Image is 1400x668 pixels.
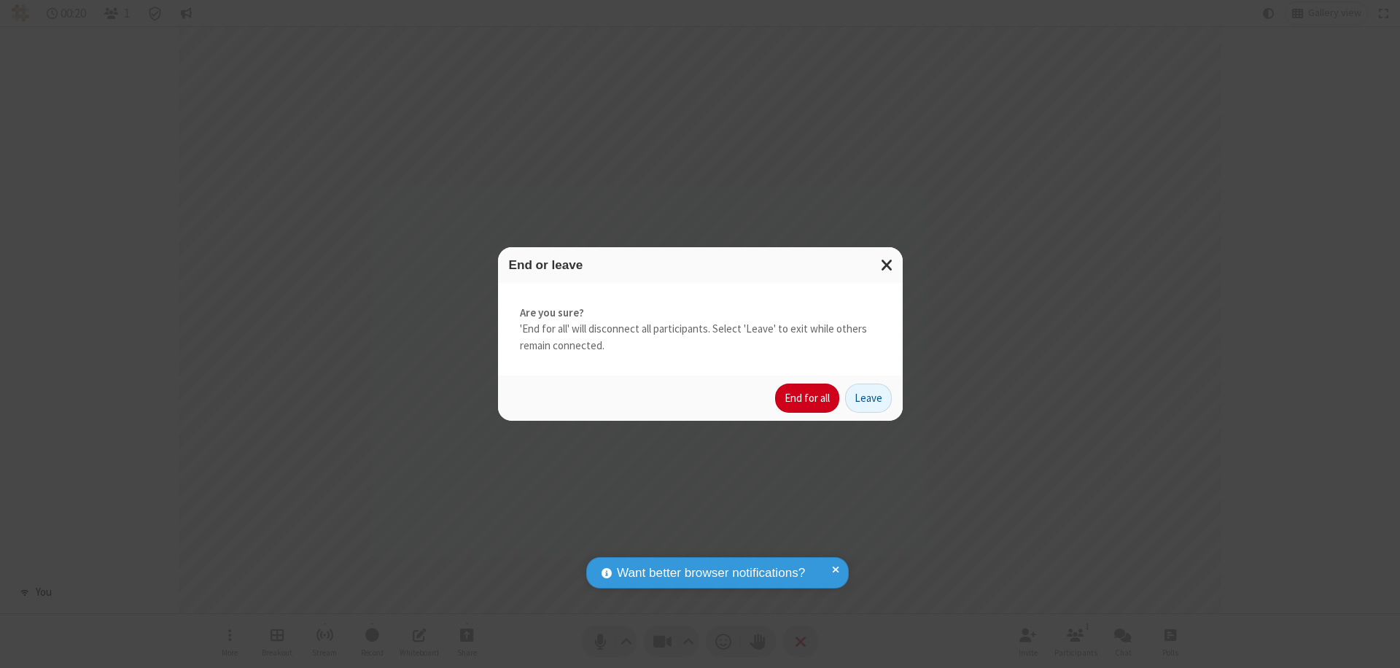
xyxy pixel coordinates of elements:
[872,247,903,283] button: Close modal
[845,384,892,413] button: Leave
[617,564,805,583] span: Want better browser notifications?
[520,305,881,322] strong: Are you sure?
[498,283,903,376] div: 'End for all' will disconnect all participants. Select 'Leave' to exit while others remain connec...
[775,384,839,413] button: End for all
[509,258,892,272] h3: End or leave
